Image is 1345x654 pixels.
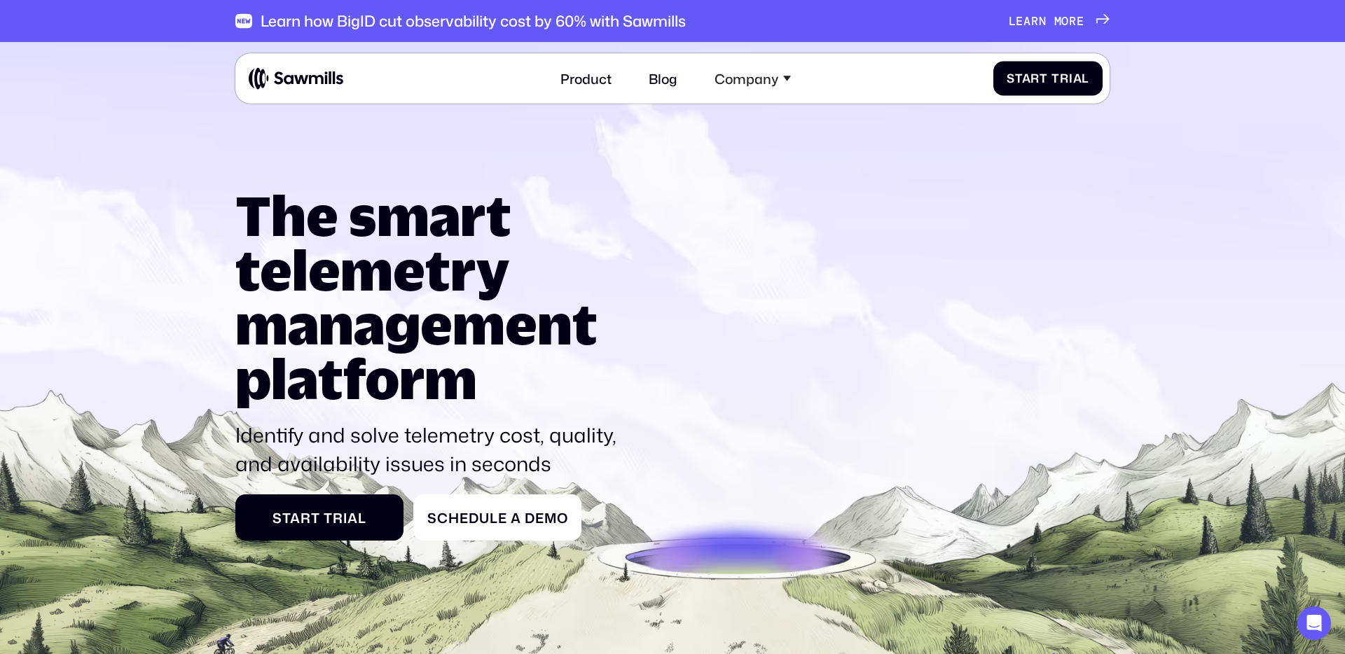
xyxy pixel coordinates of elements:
h1: The smart telemetry management platform [235,188,626,406]
div: Learn how BigID cut observability cost by 60% with Sawmills [261,12,686,30]
a: Learn more [1009,14,1110,28]
div: Open Intercom Messenger [1297,606,1331,640]
div: Start Trial [1007,71,1089,85]
a: Blog [639,60,688,97]
div: Learn more [1009,14,1084,28]
a: Product [551,60,622,97]
a: Start Trial [235,494,403,541]
p: Identify and solve telemetry cost, quality, and availability issues in seconds [235,421,626,478]
div: Start Trial [249,510,390,526]
a: Start Trial [993,61,1103,95]
div: Company [715,70,778,86]
a: Schedule a Demo [413,494,581,541]
div: Schedule a Demo [427,510,569,526]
